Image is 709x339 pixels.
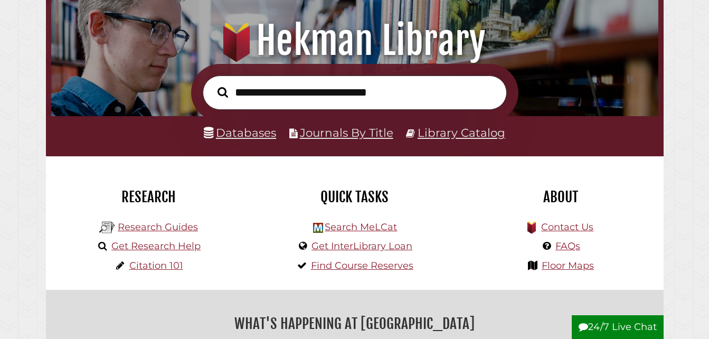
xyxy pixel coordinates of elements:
[204,126,276,139] a: Databases
[62,17,648,64] h1: Hekman Library
[118,221,198,233] a: Research Guides
[54,188,244,206] h2: Research
[111,240,201,252] a: Get Research Help
[311,260,413,271] a: Find Course Reserves
[129,260,183,271] a: Citation 101
[541,221,593,233] a: Contact Us
[466,188,656,206] h2: About
[300,126,393,139] a: Journals By Title
[99,220,115,236] img: Hekman Library Logo
[311,240,412,252] a: Get InterLibrary Loan
[218,87,228,98] i: Search
[54,312,656,336] h2: What's Happening at [GEOGRAPHIC_DATA]
[325,221,397,233] a: Search MeLCat
[260,188,450,206] h2: Quick Tasks
[542,260,594,271] a: Floor Maps
[212,84,233,100] button: Search
[313,223,323,233] img: Hekman Library Logo
[418,126,505,139] a: Library Catalog
[555,240,580,252] a: FAQs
